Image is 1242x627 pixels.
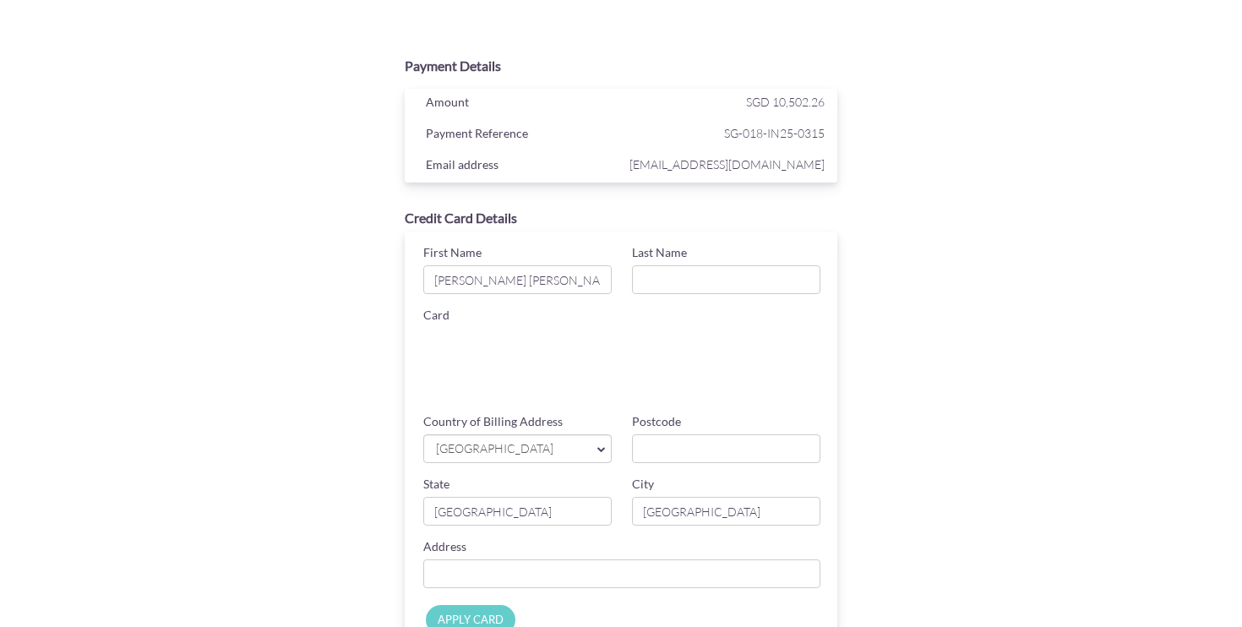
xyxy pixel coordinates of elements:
[423,434,612,463] a: [GEOGRAPHIC_DATA]
[625,154,825,175] span: [EMAIL_ADDRESS][DOMAIN_NAME]
[625,123,825,144] span: SG-018-IN25-0315
[423,307,449,324] label: Card
[405,209,837,228] div: Credit Card Details
[413,123,625,148] div: Payment Reference
[423,538,466,555] label: Address
[423,244,482,261] label: First Name
[405,57,837,76] div: Payment Details
[632,413,681,430] label: Postcode
[423,328,823,358] iframe: Secure card number input frame
[632,476,654,493] label: City
[413,154,625,179] div: Email address
[434,440,584,458] span: [GEOGRAPHIC_DATA]
[413,91,625,117] div: Amount
[423,376,615,406] iframe: Secure card expiration date input frame
[423,413,563,430] label: Country of Billing Address
[632,244,687,261] label: Last Name
[423,476,449,493] label: State
[746,95,825,109] span: SGD 10,502.26
[635,376,827,406] iframe: Secure card security code input frame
